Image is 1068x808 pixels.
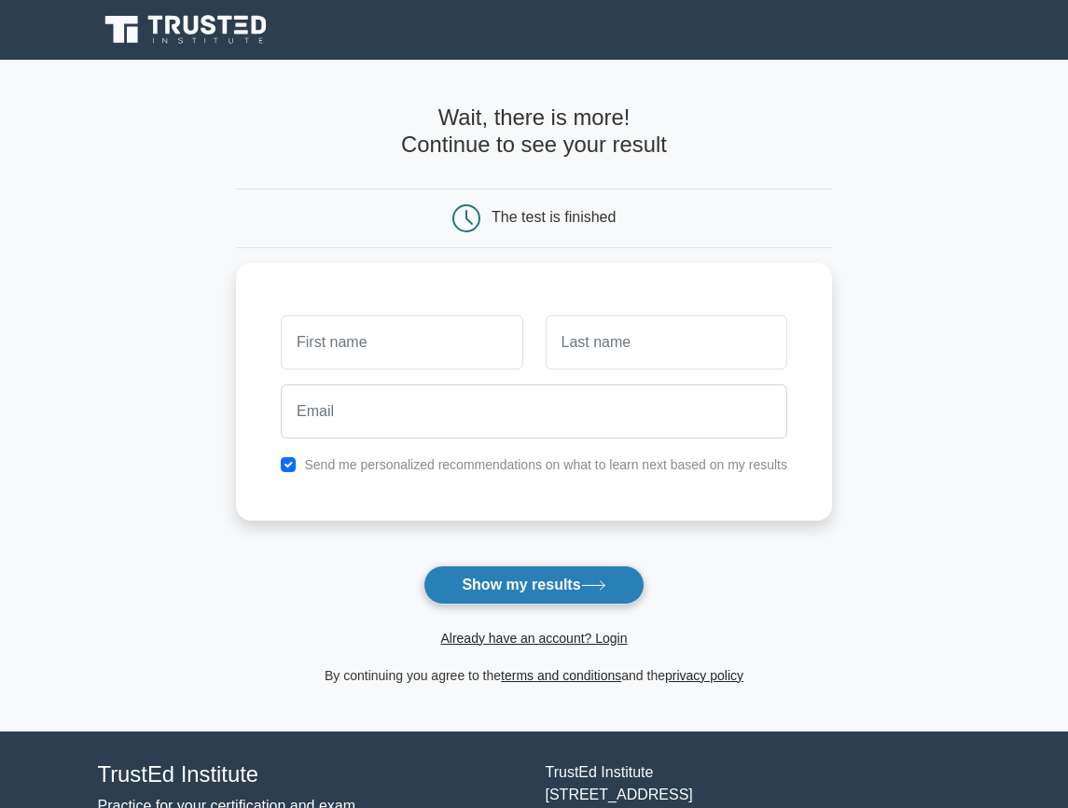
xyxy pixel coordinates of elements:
[423,565,644,605] button: Show my results
[492,209,616,225] div: The test is finished
[281,384,787,439] input: Email
[281,315,522,369] input: First name
[98,761,523,788] h4: TrustEd Institute
[546,315,787,369] input: Last name
[440,631,627,646] a: Already have an account? Login
[304,457,787,472] label: Send me personalized recommendations on what to learn next based on my results
[665,668,743,683] a: privacy policy
[236,104,832,158] h4: Wait, there is more! Continue to see your result
[501,668,621,683] a: terms and conditions
[225,664,843,687] div: By continuing you agree to the and the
